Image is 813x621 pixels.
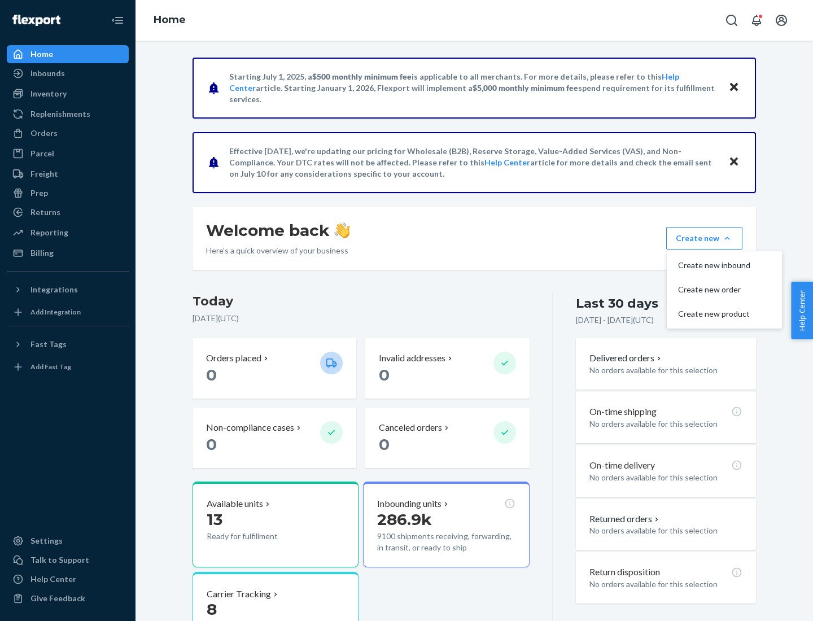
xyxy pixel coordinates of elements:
[7,281,129,299] button: Integrations
[7,145,129,163] a: Parcel
[484,158,530,167] a: Help Center
[678,261,750,269] span: Create new inbound
[154,14,186,26] a: Home
[589,472,742,483] p: No orders available for this selection
[207,531,311,542] p: Ready for fulfillment
[727,154,741,170] button: Close
[207,600,217,619] span: 8
[7,105,129,123] a: Replenishments
[720,9,743,32] button: Open Search Box
[7,589,129,607] button: Give Feedback
[145,4,195,37] ol: breadcrumbs
[589,579,742,590] p: No orders available for this selection
[365,338,529,399] button: Invalid addresses 0
[229,71,718,105] p: Starting July 1, 2025, a is applicable to all merchants. For more details, please refer to this a...
[30,187,48,199] div: Prep
[30,593,85,604] div: Give Feedback
[30,148,54,159] div: Parcel
[379,421,442,434] p: Canceled orders
[669,278,780,302] button: Create new order
[365,408,529,468] button: Canceled orders 0
[589,566,660,579] p: Return disposition
[7,335,129,353] button: Fast Tags
[589,418,742,430] p: No orders available for this selection
[30,68,65,79] div: Inbounds
[7,570,129,588] a: Help Center
[193,482,359,567] button: Available units13Ready for fulfillment
[589,459,655,472] p: On-time delivery
[312,72,412,81] span: $500 monthly minimum fee
[589,352,663,365] p: Delivered orders
[589,513,661,526] button: Returned orders
[30,207,60,218] div: Returns
[7,184,129,202] a: Prep
[576,295,658,312] div: Last 30 days
[193,313,530,324] p: [DATE] ( UTC )
[12,15,60,26] img: Flexport logo
[589,365,742,376] p: No orders available for this selection
[193,292,530,310] h3: Today
[669,302,780,326] button: Create new product
[30,284,78,295] div: Integrations
[770,9,793,32] button: Open account menu
[669,253,780,278] button: Create new inbound
[678,310,750,318] span: Create new product
[589,405,657,418] p: On-time shipping
[30,88,67,99] div: Inventory
[30,168,58,180] div: Freight
[7,303,129,321] a: Add Integration
[379,435,390,454] span: 0
[193,408,356,468] button: Non-compliance cases 0
[206,435,217,454] span: 0
[229,146,718,180] p: Effective [DATE], we're updating our pricing for Wholesale (B2B), Reserve Storage, Value-Added Se...
[7,224,129,242] a: Reporting
[7,358,129,376] a: Add Fast Tag
[30,49,53,60] div: Home
[30,108,90,120] div: Replenishments
[30,574,76,585] div: Help Center
[727,80,741,96] button: Close
[7,244,129,262] a: Billing
[7,45,129,63] a: Home
[379,365,390,384] span: 0
[206,245,350,256] p: Here’s a quick overview of your business
[377,531,515,553] p: 9100 shipments receiving, forwarding, in transit, or ready to ship
[377,497,442,510] p: Inbounding units
[363,482,529,567] button: Inbounding units286.9k9100 shipments receiving, forwarding, in transit, or ready to ship
[7,124,129,142] a: Orders
[30,227,68,238] div: Reporting
[206,365,217,384] span: 0
[30,339,67,350] div: Fast Tags
[206,421,294,434] p: Non-compliance cases
[207,588,271,601] p: Carrier Tracking
[30,535,63,546] div: Settings
[379,352,445,365] p: Invalid addresses
[7,203,129,221] a: Returns
[30,247,54,259] div: Billing
[334,222,350,238] img: hand-wave emoji
[30,554,89,566] div: Talk to Support
[30,307,81,317] div: Add Integration
[206,220,350,240] h1: Welcome back
[7,532,129,550] a: Settings
[576,314,654,326] p: [DATE] - [DATE] ( UTC )
[473,83,578,93] span: $5,000 monthly minimum fee
[678,286,750,294] span: Create new order
[791,282,813,339] button: Help Center
[7,85,129,103] a: Inventory
[206,352,261,365] p: Orders placed
[7,551,129,569] a: Talk to Support
[7,165,129,183] a: Freight
[7,64,129,82] a: Inbounds
[207,497,263,510] p: Available units
[106,9,129,32] button: Close Navigation
[207,510,222,529] span: 13
[30,362,71,371] div: Add Fast Tag
[377,510,432,529] span: 286.9k
[589,525,742,536] p: No orders available for this selection
[745,9,768,32] button: Open notifications
[193,338,356,399] button: Orders placed 0
[30,128,58,139] div: Orders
